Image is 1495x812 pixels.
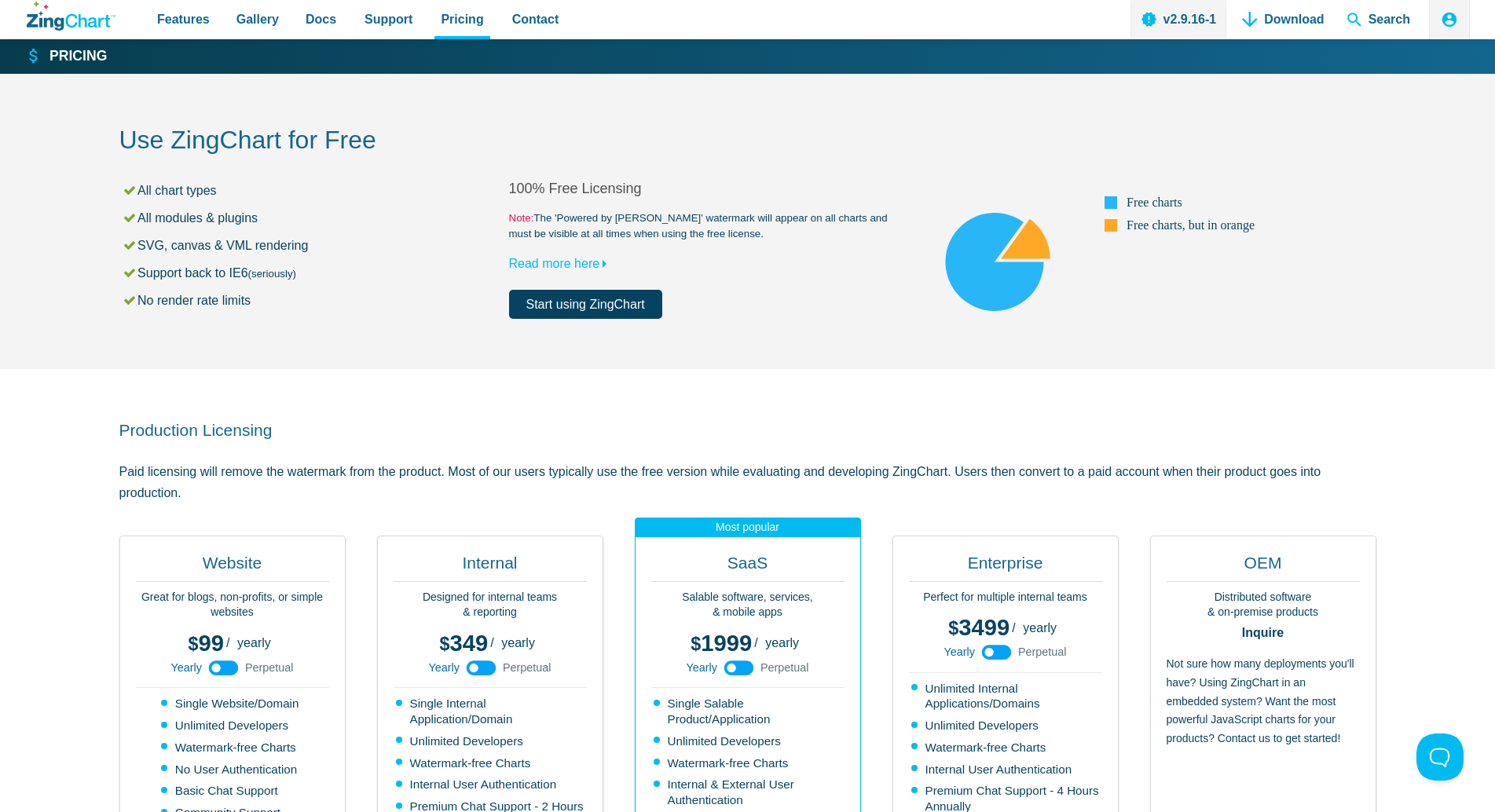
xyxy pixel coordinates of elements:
[136,590,329,620] p: Great for blogs, non-profits, or simple websites
[509,257,614,270] a: Read more here
[396,755,587,771] li: Watermark-free Charts
[122,262,509,283] li: Support back to IE6
[1416,733,1464,781] iframe: Toggle Customer Support
[509,180,899,198] h2: 100% Free Licensing
[509,210,899,242] small: The 'Powered by [PERSON_NAME]' watermark will appear on all charts and must be visible at all tim...
[396,696,587,727] li: Single Internal Application/Domain
[189,631,224,656] span: 99
[1012,622,1015,635] span: /
[686,662,716,673] span: Yearly
[439,631,488,656] span: 349
[948,615,1009,640] span: 3499
[237,636,271,649] span: yearly
[226,637,229,649] span: /
[909,590,1102,605] p: Perfect for multiple internal teams
[765,636,799,649] span: yearly
[394,590,587,620] p: Designed for internal teams & reporting
[170,662,201,673] span: Yearly
[1167,552,1360,582] h2: OEM
[1018,646,1067,657] span: Perpetual
[651,552,845,582] h2: SaaS
[161,783,306,799] li: Basic Chat Support
[161,696,306,711] li: Single Website/Domain
[27,47,107,66] a: Pricing
[944,646,974,657] span: Yearly
[760,662,809,673] span: Perpetual
[1167,627,1360,639] strong: Inquire
[509,290,662,319] a: Start using ZingChart
[248,268,296,280] small: (seriously)
[365,9,412,30] span: Support
[394,552,587,582] h2: Internal
[1023,621,1057,635] span: yearly
[161,762,306,777] li: No User Authentication
[119,461,1376,503] p: Paid licensing will remove the watermark from the product. Most of our users typically use the fr...
[490,637,493,649] span: /
[512,9,559,30] span: Contact
[1167,590,1360,620] p: Distributed software & on-premise products
[27,2,115,31] a: ZingChart Logo. Click to return to the homepage
[428,662,459,673] span: Yearly
[236,9,279,30] span: Gallery
[911,740,1102,755] li: Watermark-free Charts
[911,762,1102,777] li: Internal User Authentication
[911,681,1102,712] li: Unlimited Internal Applications/Domains
[161,718,306,733] li: Unlimited Developers
[651,590,845,620] p: Salable software, services, & mobile apps
[509,212,534,224] span: Note:
[654,755,845,771] li: Watermark-free Charts
[503,662,551,673] span: Perpetual
[909,552,1102,582] h2: Enterprise
[911,718,1102,733] li: Unlimited Developers
[245,662,294,673] span: Perpetual
[691,631,752,656] span: 1999
[157,9,210,30] span: Features
[119,124,1376,159] h2: Use ZingChart for Free
[122,235,509,256] li: SVG, canvas & VML rendering
[501,636,535,649] span: yearly
[754,637,757,649] span: /
[136,552,329,582] h2: Website
[122,290,509,311] li: No render rate limits
[161,740,306,755] li: Watermark-free Charts
[119,419,1376,441] h2: Production Licensing
[654,777,845,808] li: Internal & External User Authentication
[396,733,587,749] li: Unlimited Developers
[654,733,845,749] li: Unlimited Developers
[396,777,587,792] li: Internal User Authentication
[441,9,483,30] span: Pricing
[122,180,509,201] li: All chart types
[306,9,336,30] span: Docs
[122,207,509,229] li: All modules & plugins
[49,49,107,64] strong: Pricing
[654,696,845,727] li: Single Salable Product/Application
